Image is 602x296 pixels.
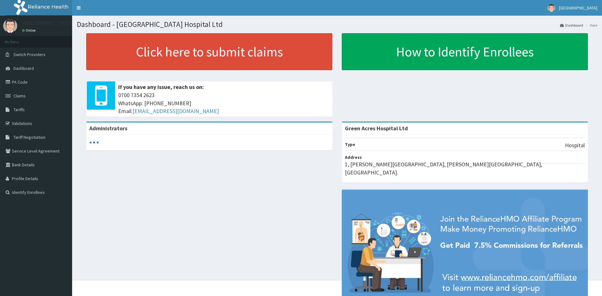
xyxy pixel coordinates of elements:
li: Here [584,23,597,28]
span: Claims [13,93,26,99]
strong: Green Acres Hospital Ltd [345,125,408,132]
img: User Image [3,19,17,33]
a: Online [22,28,37,33]
p: [GEOGRAPHIC_DATA] [22,20,74,26]
svg: audio-loading [89,138,99,147]
span: Tariff Negotiation [13,134,45,140]
img: User Image [547,4,555,12]
span: Dashboard [13,65,34,71]
p: 1, [PERSON_NAME][GEOGRAPHIC_DATA], [PERSON_NAME][GEOGRAPHIC_DATA], [GEOGRAPHIC_DATA]. [345,160,585,176]
a: [EMAIL_ADDRESS][DOMAIN_NAME] [133,107,219,115]
h1: Dashboard - [GEOGRAPHIC_DATA] Hospital Ltd [77,20,597,29]
b: If you have any issue, reach us on: [118,83,204,91]
a: Dashboard [560,23,583,28]
b: Address [345,154,362,160]
span: 0700 7354 2623 WhatsApp: [PHONE_NUMBER] Email: [118,91,329,115]
span: Tariffs [13,107,25,112]
p: Hospital [565,141,585,149]
b: Administrators [89,125,127,132]
span: [GEOGRAPHIC_DATA] [559,5,597,11]
a: Click here to submit claims [86,33,332,70]
a: How to Identify Enrollees [342,33,588,70]
b: Type [345,142,355,147]
span: Switch Providers [13,52,45,57]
